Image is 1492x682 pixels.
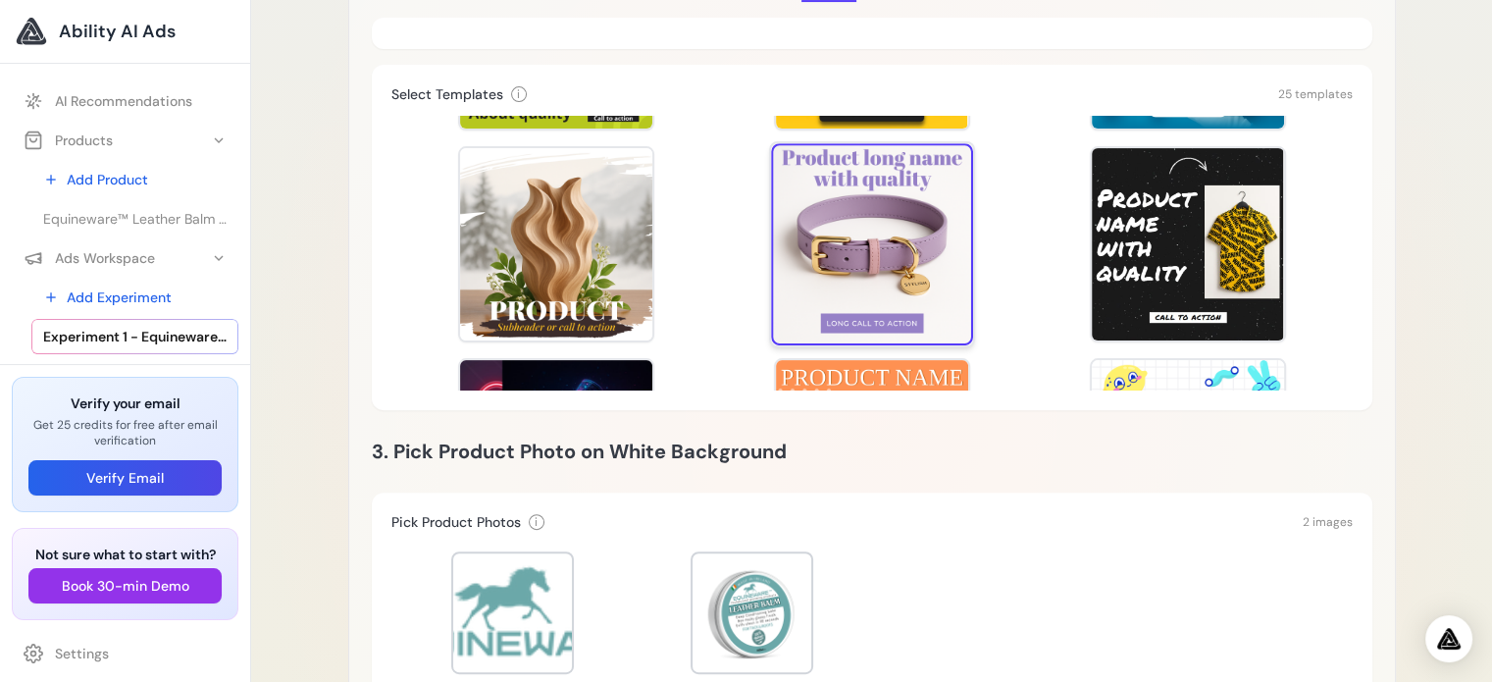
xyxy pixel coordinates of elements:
[31,280,238,315] a: Add Experiment
[31,162,238,197] a: Add Product
[372,436,1372,467] h2: 3. Pick Product Photo on White Background
[517,86,520,102] span: i
[1278,86,1353,102] span: 25 templates
[24,248,155,268] div: Ads Workspace
[43,209,227,229] span: Equineware™ Leather Balm – Natural Leather Conditioner for Tack & Boots
[43,327,227,346] span: Experiment 1 - Equineware™ Leather Balm – Natural Leather Conditioner for Tack & Boots
[28,545,222,564] h3: Not sure what to start with?
[12,83,238,119] a: AI Recommendations
[28,417,222,448] p: Get 25 credits for free after email verification
[28,460,222,496] button: Verify Email
[12,636,238,671] a: Settings
[391,512,521,532] h3: Pick Product Photos
[31,319,238,354] a: Experiment 1 - Equineware™ Leather Balm – Natural Leather Conditioner for Tack & Boots
[535,514,538,530] span: i
[1425,615,1472,662] div: Open Intercom Messenger
[28,393,222,413] h3: Verify your email
[31,201,238,236] a: Equineware™ Leather Balm – Natural Leather Conditioner for Tack & Boots
[12,240,238,276] button: Ads Workspace
[16,16,234,47] a: Ability AI Ads
[1303,514,1353,530] span: 2 images
[24,131,113,150] div: Products
[59,18,176,45] span: Ability AI Ads
[28,568,222,603] button: Book 30-min Demo
[12,123,238,158] button: Products
[391,84,503,104] h3: Select Templates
